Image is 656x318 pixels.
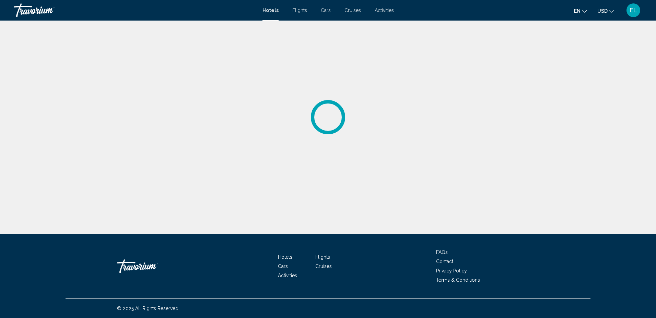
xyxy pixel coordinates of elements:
[624,3,642,17] button: User Menu
[375,8,394,13] a: Activities
[574,6,587,16] button: Change language
[262,8,279,13] a: Hotels
[436,259,453,264] a: Contact
[597,6,614,16] button: Change currency
[630,7,637,14] span: EL
[278,273,297,278] a: Activities
[344,8,361,13] a: Cruises
[436,268,467,273] a: Privacy Policy
[14,3,256,17] a: Travorium
[278,264,288,269] a: Cars
[117,256,186,277] a: Travorium
[315,264,332,269] a: Cruises
[436,277,480,283] a: Terms & Conditions
[436,249,448,255] a: FAQs
[321,8,331,13] a: Cars
[597,8,608,14] span: USD
[292,8,307,13] a: Flights
[574,8,581,14] span: en
[278,254,292,260] a: Hotels
[315,254,330,260] a: Flights
[117,306,179,311] span: © 2025 All Rights Reserved.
